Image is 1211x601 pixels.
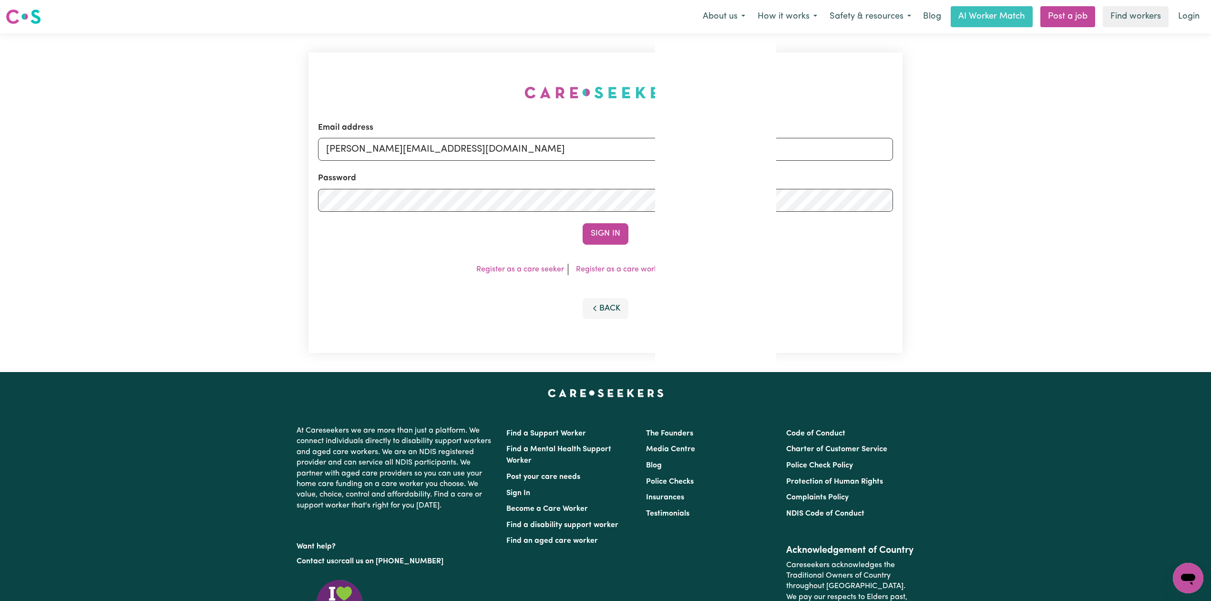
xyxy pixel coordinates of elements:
[476,266,564,273] a: Register as a care seeker
[697,7,751,27] button: About us
[583,223,628,244] button: Sign In
[677,266,735,273] a: Forgot password
[646,478,694,486] a: Police Checks
[6,8,41,25] img: Careseekers logo
[646,430,693,437] a: The Founders
[506,521,618,529] a: Find a disability support worker
[751,7,823,27] button: How it works
[583,298,628,319] button: Back
[917,6,947,27] a: Blog
[297,558,334,565] a: Contact us
[786,478,883,486] a: Protection of Human Rights
[823,7,917,27] button: Safety & resources
[341,558,443,565] a: call us on [PHONE_NUMBER]
[506,489,530,497] a: Sign In
[506,430,586,437] a: Find a Support Worker
[646,462,662,469] a: Blog
[786,545,914,556] h2: Acknowledgement of Country
[1103,6,1169,27] a: Find workers
[318,172,356,185] label: Password
[318,138,893,161] input: Email address
[1173,563,1203,593] iframe: Button to launch messaging window
[786,462,853,469] a: Police Check Policy
[646,510,689,518] a: Testimonials
[786,510,864,518] a: NDIS Code of Conduct
[646,494,684,501] a: Insurances
[786,494,849,501] a: Complaints Policy
[6,6,41,28] a: Careseekers logo
[297,422,495,515] p: At Careseekers we are more than just a platform. We connect individuals directly to disability su...
[297,552,495,570] p: or
[951,6,1033,27] a: AI Worker Match
[1172,6,1205,27] a: Login
[548,389,664,397] a: Careseekers home page
[1040,6,1095,27] a: Post a job
[576,266,665,273] a: Register as a care worker
[646,446,695,453] a: Media Centre
[786,430,845,437] a: Code of Conduct
[786,446,887,453] a: Charter of Customer Service
[297,538,495,552] p: Want help?
[506,505,588,513] a: Become a Care Worker
[506,446,611,465] a: Find a Mental Health Support Worker
[506,473,580,481] a: Post your care needs
[318,122,373,134] label: Email address
[506,537,598,545] a: Find an aged care worker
